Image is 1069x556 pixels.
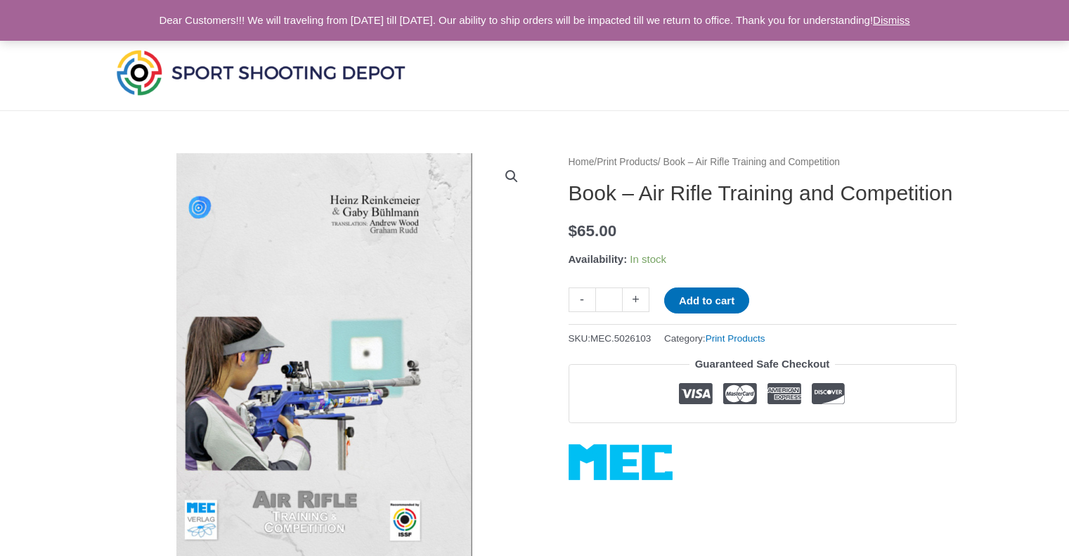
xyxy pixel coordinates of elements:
h1: Book – Air Rifle Training and Competition [569,181,957,206]
a: + [623,287,649,312]
a: Dismiss [873,14,910,26]
span: In stock [630,253,666,265]
a: MEC [569,444,673,480]
nav: Breadcrumb [569,153,957,172]
span: SKU: [569,330,652,347]
button: Add to cart [664,287,749,313]
bdi: 65.00 [569,222,617,240]
span: Availability: [569,253,628,265]
input: Product quantity [595,287,623,312]
legend: Guaranteed Safe Checkout [689,354,836,374]
span: Category: [664,330,765,347]
a: Print Products [597,157,658,167]
img: Sport Shooting Depot [113,46,408,98]
span: $ [569,222,578,240]
a: - [569,287,595,312]
span: MEC.5026103 [590,333,651,344]
a: Print Products [706,333,765,344]
a: View full-screen image gallery [499,164,524,189]
a: Home [569,157,595,167]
